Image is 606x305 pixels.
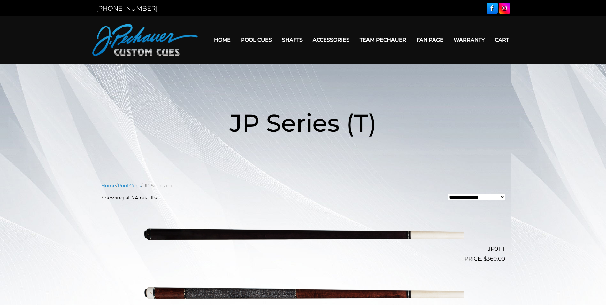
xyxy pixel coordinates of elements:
[92,24,198,56] img: Pechauer Custom Cues
[490,32,514,48] a: Cart
[101,207,505,263] a: JP01-T $360.00
[236,32,277,48] a: Pool Cues
[484,255,487,262] span: $
[448,194,505,200] select: Shop order
[209,32,236,48] a: Home
[101,183,116,189] a: Home
[96,4,157,12] a: [PHONE_NUMBER]
[101,243,505,255] h2: JP01-T
[230,108,377,138] span: JP Series (T)
[101,194,157,202] p: Showing all 24 results
[101,182,505,189] nav: Breadcrumb
[118,183,141,189] a: Pool Cues
[484,255,505,262] bdi: 360.00
[411,32,449,48] a: Fan Page
[355,32,411,48] a: Team Pechauer
[308,32,355,48] a: Accessories
[449,32,490,48] a: Warranty
[277,32,308,48] a: Shafts
[142,207,464,261] img: JP01-T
